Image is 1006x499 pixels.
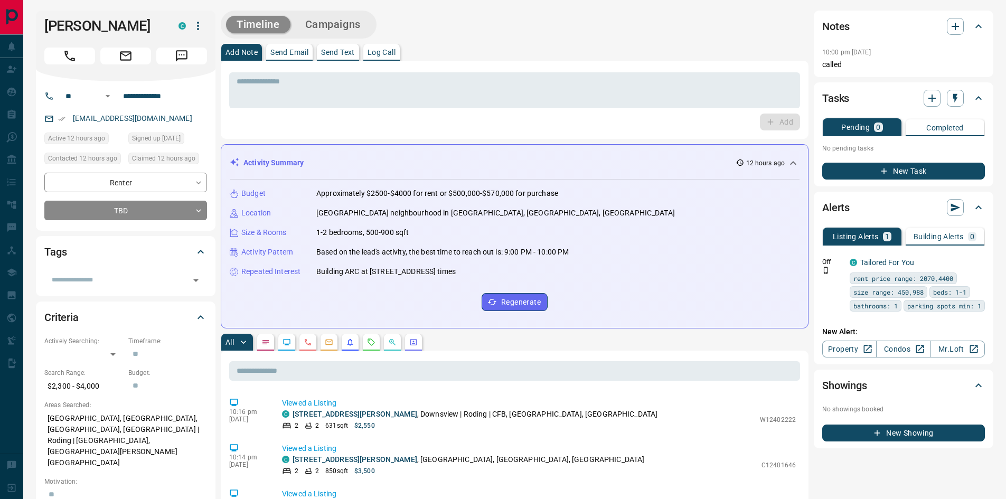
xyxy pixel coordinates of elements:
div: TBD [44,201,207,220]
p: 2 [295,466,298,476]
div: Tasks [822,86,985,111]
span: beds: 1-1 [933,287,966,297]
p: Log Call [368,49,396,56]
p: , Downsview | Roding | CFB, [GEOGRAPHIC_DATA], [GEOGRAPHIC_DATA] [293,409,657,420]
h2: Criteria [44,309,79,326]
button: Timeline [226,16,290,33]
p: $2,300 - $4,000 [44,378,123,395]
h2: Tags [44,243,67,260]
a: [STREET_ADDRESS][PERSON_NAME] [293,455,417,464]
p: 10:14 pm [229,454,266,461]
p: 10:16 pm [229,408,266,416]
p: Motivation: [44,477,207,486]
svg: Emails [325,338,333,346]
h2: Alerts [822,199,850,216]
div: Alerts [822,195,985,220]
button: Open [101,90,114,102]
p: Activity Pattern [241,247,293,258]
p: Send Text [321,49,355,56]
button: Open [189,273,203,288]
p: 0 [876,124,880,131]
div: Renter [44,173,207,192]
p: 2 [295,421,298,430]
p: New Alert: [822,326,985,337]
div: Sun Sep 14 2025 [44,153,123,167]
p: Areas Searched: [44,400,207,410]
p: 0 [970,233,974,240]
p: Add Note [225,49,258,56]
span: Active 12 hours ago [48,133,105,144]
div: condos.ca [282,456,289,463]
span: rent price range: 2070,4400 [853,273,953,284]
svg: Listing Alerts [346,338,354,346]
p: Activity Summary [243,157,304,168]
p: called [822,59,985,70]
p: W12402222 [760,415,796,425]
h2: Tasks [822,90,849,107]
a: Condos [876,341,930,357]
p: [DATE] [229,416,266,423]
p: 12 hours ago [746,158,785,168]
div: Sun Sep 14 2025 [44,133,123,147]
button: New Task [822,163,985,180]
p: 2 [315,466,319,476]
p: , [GEOGRAPHIC_DATA], [GEOGRAPHIC_DATA], [GEOGRAPHIC_DATA] [293,454,644,465]
div: Thu Sep 04 2025 [128,133,207,147]
svg: Opportunities [388,338,397,346]
p: Building Alerts [914,233,964,240]
svg: Push Notification Only [822,267,830,274]
span: parking spots min: 1 [907,300,981,311]
p: Size & Rooms [241,227,287,238]
div: Sun Sep 14 2025 [128,153,207,167]
div: condos.ca [282,410,289,418]
button: New Showing [822,425,985,441]
span: Claimed 12 hours ago [132,153,195,164]
span: Signed up [DATE] [132,133,181,144]
p: Send Email [270,49,308,56]
h1: [PERSON_NAME] [44,17,163,34]
span: Call [44,48,95,64]
svg: Notes [261,338,270,346]
p: Budget: [128,368,207,378]
div: Tags [44,239,207,265]
p: No showings booked [822,404,985,414]
div: Criteria [44,305,207,330]
p: $2,550 [354,421,375,430]
p: Based on the lead's activity, the best time to reach out is: 9:00 PM - 10:00 PM [316,247,569,258]
div: Showings [822,373,985,398]
p: [DATE] [229,461,266,468]
p: [GEOGRAPHIC_DATA], [GEOGRAPHIC_DATA], [GEOGRAPHIC_DATA], [GEOGRAPHIC_DATA] | Roding | [GEOGRAPHIC... [44,410,207,472]
p: Off [822,257,843,267]
p: Building ARC at [STREET_ADDRESS] times [316,266,456,277]
p: Viewed a Listing [282,398,796,409]
p: 1-2 bedrooms, 500-900 sqft [316,227,409,238]
svg: Email Verified [58,115,65,123]
p: No pending tasks [822,140,985,156]
a: Mr.Loft [930,341,985,357]
svg: Requests [367,338,375,346]
button: Regenerate [482,293,548,311]
p: Repeated Interest [241,266,300,277]
p: [GEOGRAPHIC_DATA] neighbourhood in [GEOGRAPHIC_DATA], [GEOGRAPHIC_DATA], [GEOGRAPHIC_DATA] [316,208,675,219]
p: C12401646 [761,460,796,470]
p: Actively Searching: [44,336,123,346]
a: [EMAIL_ADDRESS][DOMAIN_NAME] [73,114,192,123]
p: Pending [841,124,870,131]
div: Notes [822,14,985,39]
p: Completed [926,124,964,131]
p: Search Range: [44,368,123,378]
a: Property [822,341,877,357]
p: Location [241,208,271,219]
p: 1 [885,233,889,240]
svg: Calls [304,338,312,346]
span: Contacted 12 hours ago [48,153,117,164]
span: Email [100,48,151,64]
p: Listing Alerts [833,233,879,240]
a: [STREET_ADDRESS][PERSON_NAME] [293,410,417,418]
p: 10:00 pm [DATE] [822,49,871,56]
div: condos.ca [850,259,857,266]
p: 631 sqft [325,421,348,430]
svg: Lead Browsing Activity [283,338,291,346]
p: Approximately $2500-$4000 for rent or $500,000-$570,000 for purchase [316,188,558,199]
p: 850 sqft [325,466,348,476]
